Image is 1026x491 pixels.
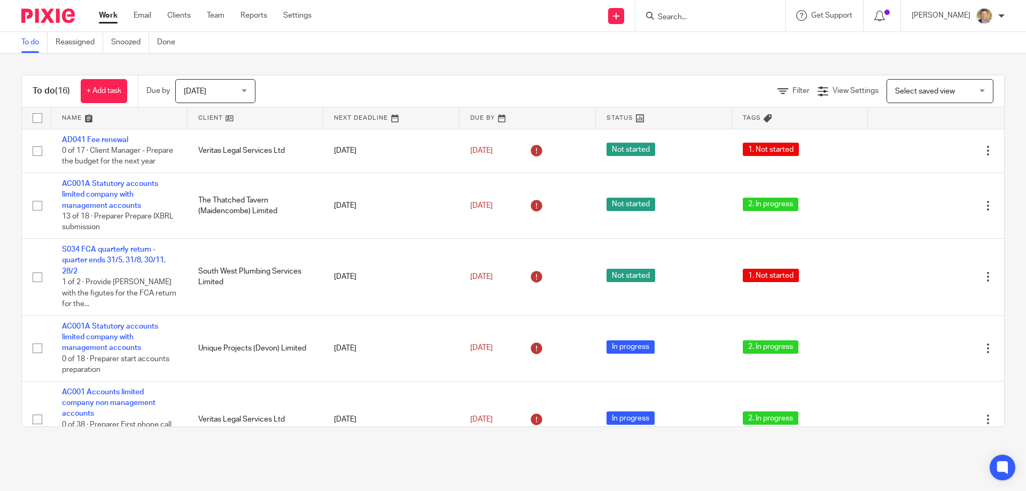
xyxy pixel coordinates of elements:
[976,7,993,25] img: High%20Res%20Andrew%20Price%20Accountants_Poppy%20Jakes%20photography-1118.jpg
[146,85,170,96] p: Due by
[33,85,70,97] h1: To do
[157,32,183,53] a: Done
[912,10,970,21] p: [PERSON_NAME]
[657,13,753,22] input: Search
[111,32,149,53] a: Snoozed
[470,273,493,280] span: [DATE]
[323,129,460,173] td: [DATE]
[283,10,312,21] a: Settings
[833,87,879,95] span: View Settings
[811,12,852,19] span: Get Support
[62,278,176,308] span: 1 of 2 · Provide [PERSON_NAME] with the figutes for the FCA return for the...
[207,10,224,21] a: Team
[62,246,166,275] a: S034 FCA quarterly return - quarter ends 31/5, 31/8, 30/11, 28/2
[55,87,70,95] span: (16)
[470,147,493,154] span: [DATE]
[323,315,460,381] td: [DATE]
[167,10,191,21] a: Clients
[99,10,118,21] a: Work
[743,198,798,211] span: 2. In progress
[184,88,206,95] span: [DATE]
[56,32,103,53] a: Reassigned
[62,213,174,231] span: 13 of 18 · Preparer Prepare IXBRL submission
[62,180,158,209] a: AC001A Statutory accounts limited company with management accounts
[323,173,460,238] td: [DATE]
[743,269,799,282] span: 1. Not started
[62,136,128,144] a: AD041 Fee renewal
[470,345,493,352] span: [DATE]
[792,87,810,95] span: Filter
[62,323,158,352] a: AC001A Statutory accounts limited company with management accounts
[188,315,324,381] td: Unique Projects (Devon) Limited
[323,239,460,316] td: [DATE]
[188,129,324,173] td: Veritas Legal Services Ltd
[470,416,493,423] span: [DATE]
[21,9,75,23] img: Pixie
[743,411,798,425] span: 2. In progress
[62,355,169,374] span: 0 of 18 · Preparer start accounts preparation
[323,381,460,458] td: [DATE]
[62,421,172,450] span: 0 of 38 · Preparer First phone call to request books and records 30 days after...
[607,198,655,211] span: Not started
[62,388,156,418] a: AC001 Accounts limited company non management accounts
[743,115,761,121] span: Tags
[81,79,127,103] a: + Add task
[21,32,48,53] a: To do
[188,381,324,458] td: Veritas Legal Services Ltd
[62,147,173,166] span: 0 of 17 · Client Manager - Prepare the budget for the next year
[470,202,493,209] span: [DATE]
[607,269,655,282] span: Not started
[240,10,267,21] a: Reports
[188,239,324,316] td: South West Plumbing Services Limited
[895,88,955,95] span: Select saved view
[188,173,324,238] td: The Thatched Tavern (Maidencombe) Limited
[743,143,799,156] span: 1. Not started
[134,10,151,21] a: Email
[607,411,655,425] span: In progress
[607,143,655,156] span: Not started
[743,340,798,354] span: 2. In progress
[607,340,655,354] span: In progress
